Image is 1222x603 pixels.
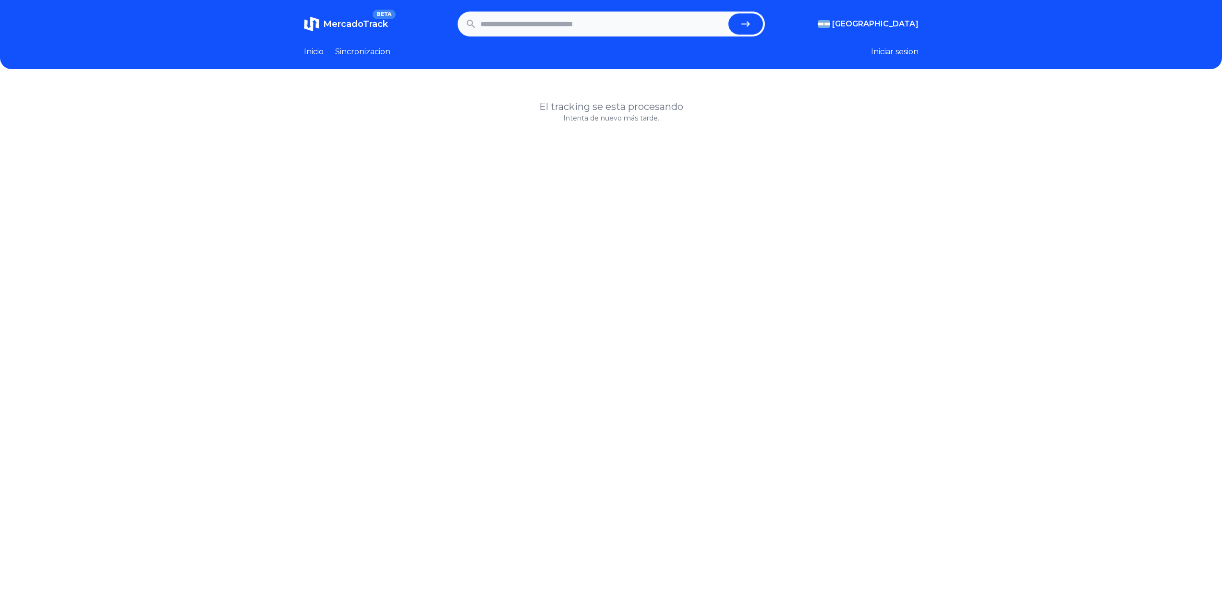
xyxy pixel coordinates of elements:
[304,16,319,32] img: MercadoTrack
[832,18,919,30] span: [GEOGRAPHIC_DATA]
[871,46,919,58] button: Iniciar sesion
[304,100,919,113] h1: El tracking se esta procesando
[323,19,388,29] span: MercadoTrack
[373,10,395,19] span: BETA
[335,46,390,58] a: Sincronizacion
[304,113,919,123] p: Intenta de nuevo más tarde.
[818,20,830,28] img: Argentina
[304,46,324,58] a: Inicio
[304,16,388,32] a: MercadoTrackBETA
[818,18,919,30] button: [GEOGRAPHIC_DATA]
